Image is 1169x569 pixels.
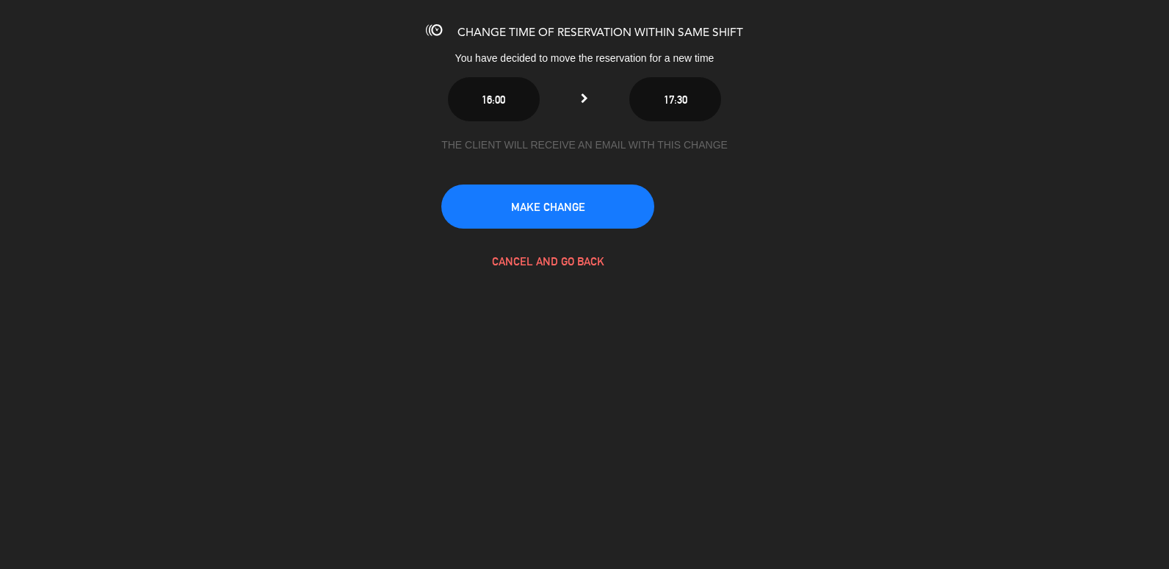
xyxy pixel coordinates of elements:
span: 17:30 [664,93,687,106]
button: CANCEL AND GO BACK [441,239,654,283]
div: You have decided to move the reservation for a new time [342,50,827,67]
button: MAKE CHANGE [441,185,654,229]
div: THE CLIENT WILL RECEIVE AN EMAIL WITH THIS CHANGE [441,137,728,154]
span: 16:00 [482,93,505,106]
span: CHANGE TIME OF RESERVATION WITHIN SAME SHIFT [457,27,743,39]
button: 17:30 [629,77,721,121]
button: 16:00 [448,77,540,121]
